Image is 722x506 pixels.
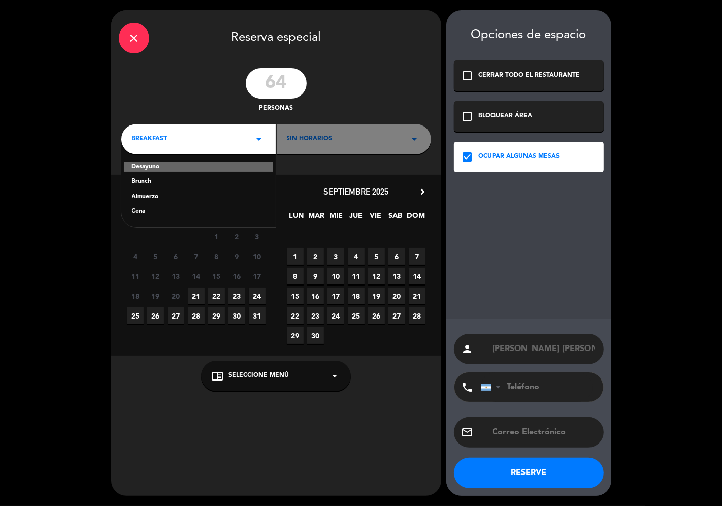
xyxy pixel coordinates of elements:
[147,307,164,324] span: 26
[228,371,289,381] span: Seleccione Menú
[168,307,184,324] span: 27
[368,210,384,227] span: VIE
[188,268,205,284] span: 14
[327,288,344,304] span: 17
[246,68,307,99] input: 0
[132,134,168,144] span: BREAKFAST
[208,228,225,245] span: 1
[127,288,144,304] span: 18
[479,71,580,81] div: CERRAR TODO EL RESTAURANTE
[228,288,245,304] span: 23
[249,268,266,284] span: 17
[368,268,385,284] span: 12
[208,268,225,284] span: 15
[329,370,341,382] i: arrow_drop_down
[127,307,144,324] span: 25
[287,327,304,344] span: 29
[327,248,344,265] span: 3
[128,32,140,44] i: close
[168,268,184,284] span: 13
[348,307,365,324] span: 25
[287,248,304,265] span: 1
[188,288,205,304] span: 21
[479,111,533,121] div: BLOQUEAR ÁREA
[249,288,266,304] span: 24
[409,307,425,324] span: 28
[368,248,385,265] span: 5
[208,307,225,324] span: 29
[388,248,405,265] span: 6
[462,70,474,82] i: check_box_outline_blank
[132,192,266,202] div: Almuerzo
[454,28,604,43] div: Opciones de espacio
[287,307,304,324] span: 22
[124,162,273,172] div: Desayuno
[188,248,205,265] span: 7
[491,425,596,439] input: Correo Electrónico
[368,288,385,304] span: 19
[249,248,266,265] span: 10
[228,248,245,265] span: 9
[168,288,184,304] span: 20
[323,186,388,197] span: septiembre 2025
[327,307,344,324] span: 24
[208,288,225,304] span: 22
[409,133,421,145] i: arrow_drop_down
[462,381,474,393] i: phone
[348,268,365,284] span: 11
[287,134,333,144] span: Sin horarios
[249,307,266,324] span: 31
[127,248,144,265] span: 4
[111,10,441,63] div: Reserva especial
[127,268,144,284] span: 11
[287,268,304,284] span: 8
[228,228,245,245] span: 2
[307,327,324,344] span: 30
[388,307,405,324] span: 27
[228,268,245,284] span: 16
[211,370,223,382] i: chrome_reader_mode
[368,307,385,324] span: 26
[327,268,344,284] span: 10
[409,248,425,265] span: 7
[253,133,266,145] i: arrow_drop_down
[462,426,474,438] i: email
[388,288,405,304] span: 20
[287,288,304,304] span: 15
[307,248,324,265] span: 2
[168,248,184,265] span: 6
[249,228,266,245] span: 3
[462,343,474,355] i: person
[147,288,164,304] span: 19
[132,177,266,187] div: Brunch
[307,307,324,324] span: 23
[388,268,405,284] span: 13
[147,268,164,284] span: 12
[481,372,593,402] input: Teléfono
[462,151,474,163] i: check_box
[228,307,245,324] span: 30
[409,288,425,304] span: 21
[387,210,404,227] span: SAB
[407,210,424,227] span: DOM
[132,207,266,217] div: Cena
[491,342,596,356] input: Nombre
[259,104,293,114] span: personas
[454,458,604,488] button: RESERVE
[288,210,305,227] span: LUN
[328,210,345,227] span: MIE
[307,268,324,284] span: 9
[208,248,225,265] span: 8
[348,248,365,265] span: 4
[479,152,560,162] div: OCUPAR ALGUNAS MESAS
[409,268,425,284] span: 14
[147,248,164,265] span: 5
[348,288,365,304] span: 18
[307,288,324,304] span: 16
[418,186,429,197] i: chevron_right
[188,307,205,324] span: 28
[308,210,325,227] span: MAR
[481,373,505,401] div: Argentina: +54
[462,110,474,122] i: check_box_outline_blank
[348,210,365,227] span: JUE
